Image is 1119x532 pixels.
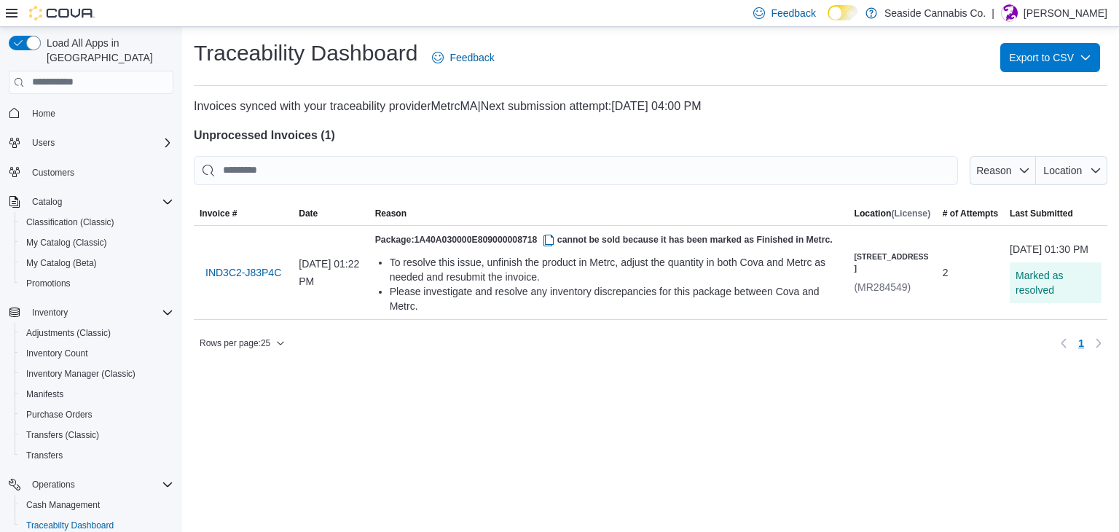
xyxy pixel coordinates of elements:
[20,365,173,383] span: Inventory Manager (Classic)
[20,234,113,251] a: My Catalog (Classic)
[20,447,173,464] span: Transfers
[20,386,173,403] span: Manifests
[26,304,74,321] button: Inventory
[20,214,120,231] a: Classification (Classic)
[375,208,407,219] span: Reason
[26,476,173,493] span: Operations
[26,216,114,228] span: Classification (Classic)
[26,257,97,269] span: My Catalog (Beta)
[20,254,173,272] span: My Catalog (Beta)
[26,499,100,511] span: Cash Management
[293,249,369,296] div: [DATE] 01:22 PM
[15,404,179,425] button: Purchase Orders
[32,479,75,490] span: Operations
[20,275,173,292] span: Promotions
[15,495,179,515] button: Cash Management
[943,208,998,219] span: # of Attempts
[771,6,815,20] span: Feedback
[26,104,173,122] span: Home
[26,348,88,359] span: Inventory Count
[200,208,237,219] span: Invoice #
[828,20,828,21] span: Dark Mode
[390,255,843,284] div: To resolve this issue, unfinish the product in Metrc, adjust the quantity in both Cova and Metrc ...
[3,302,179,323] button: Inventory
[426,43,500,72] a: Feedback
[1016,268,1096,297] p: Marked as resolved
[976,165,1011,176] span: Reason
[200,337,270,349] span: Rows per page : 25
[943,264,949,281] span: 2
[15,343,179,364] button: Inventory Count
[449,50,494,65] span: Feedback
[26,476,81,493] button: Operations
[20,345,94,362] a: Inventory Count
[3,162,179,183] button: Customers
[20,275,76,292] a: Promotions
[1010,208,1073,219] span: Last Submitted
[970,156,1036,185] button: Reason
[26,450,63,461] span: Transfers
[194,202,293,225] button: Invoice #
[20,324,173,342] span: Adjustments (Classic)
[194,98,1107,115] p: Invoices synced with your traceability provider MetrcMA | [DATE] 04:00 PM
[20,365,141,383] a: Inventory Manager (Classic)
[15,425,179,445] button: Transfers (Classic)
[854,208,930,219] h5: Location
[26,304,173,321] span: Inventory
[205,265,281,280] span: IND3C2-J83P4C
[26,193,173,211] span: Catalog
[32,167,74,179] span: Customers
[992,4,994,22] p: |
[299,208,318,219] span: Date
[1043,165,1082,176] span: Location
[194,39,417,68] h1: Traceability Dashboard
[26,409,93,420] span: Purchase Orders
[1072,332,1090,355] ul: Pagination for table:
[200,258,287,287] button: IND3C2-J83P4C
[26,164,80,181] a: Customers
[375,232,843,249] h5: Package: cannot be sold because it has been marked as Finished in Metrc.
[1000,43,1100,72] button: Export to CSV
[26,327,111,339] span: Adjustments (Classic)
[26,134,173,152] span: Users
[20,386,69,403] a: Manifests
[884,4,986,22] p: Seaside Cannabis Co.
[20,214,173,231] span: Classification (Classic)
[1078,336,1084,351] span: 1
[15,253,179,273] button: My Catalog (Beta)
[26,193,68,211] button: Catalog
[15,323,179,343] button: Adjustments (Classic)
[26,237,107,249] span: My Catalog (Classic)
[20,496,106,514] a: Cash Management
[20,447,68,464] a: Transfers
[26,429,99,441] span: Transfers (Classic)
[15,445,179,466] button: Transfers
[3,103,179,124] button: Home
[194,127,1107,144] h4: Unprocessed Invoices ( 1 )
[26,163,173,181] span: Customers
[29,6,95,20] img: Cova
[414,235,557,245] span: 1A40A030000E809000008718
[26,520,114,531] span: Traceabilty Dashboard
[20,406,98,423] a: Purchase Orders
[20,496,173,514] span: Cash Management
[1055,335,1072,352] button: Previous page
[26,278,71,289] span: Promotions
[1009,43,1091,72] span: Export to CSV
[41,36,173,65] span: Load All Apps in [GEOGRAPHIC_DATA]
[293,202,369,225] button: Date
[828,5,858,20] input: Dark Mode
[26,368,136,380] span: Inventory Manager (Classic)
[891,208,930,219] span: (License)
[390,284,843,313] div: Please investigate and resolve any inventory discrepancies for this package between Cova and Metrc.
[32,108,55,120] span: Home
[32,196,62,208] span: Catalog
[194,156,958,185] input: This is a search bar. After typing your query, hit enter to filter the results lower in the page.
[15,273,179,294] button: Promotions
[1072,332,1090,355] button: Page 1 of 1
[20,426,105,444] a: Transfers (Classic)
[194,335,291,352] button: Rows per page:25
[26,388,63,400] span: Manifests
[20,345,173,362] span: Inventory Count
[15,212,179,232] button: Classification (Classic)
